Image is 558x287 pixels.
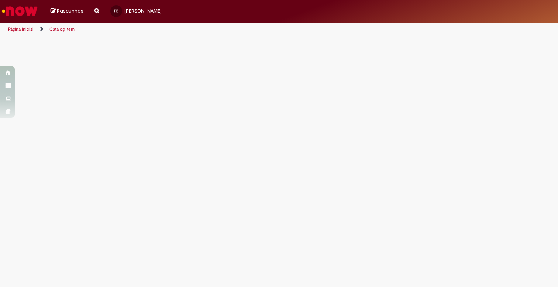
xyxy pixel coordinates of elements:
[1,4,39,18] img: ServiceNow
[51,8,83,15] a: Rascunhos
[8,26,34,32] a: Página inicial
[49,26,75,32] a: Catalog Item
[124,8,162,14] span: [PERSON_NAME]
[6,23,366,36] ul: Trilhas de página
[114,8,118,13] span: PE
[57,7,83,14] span: Rascunhos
